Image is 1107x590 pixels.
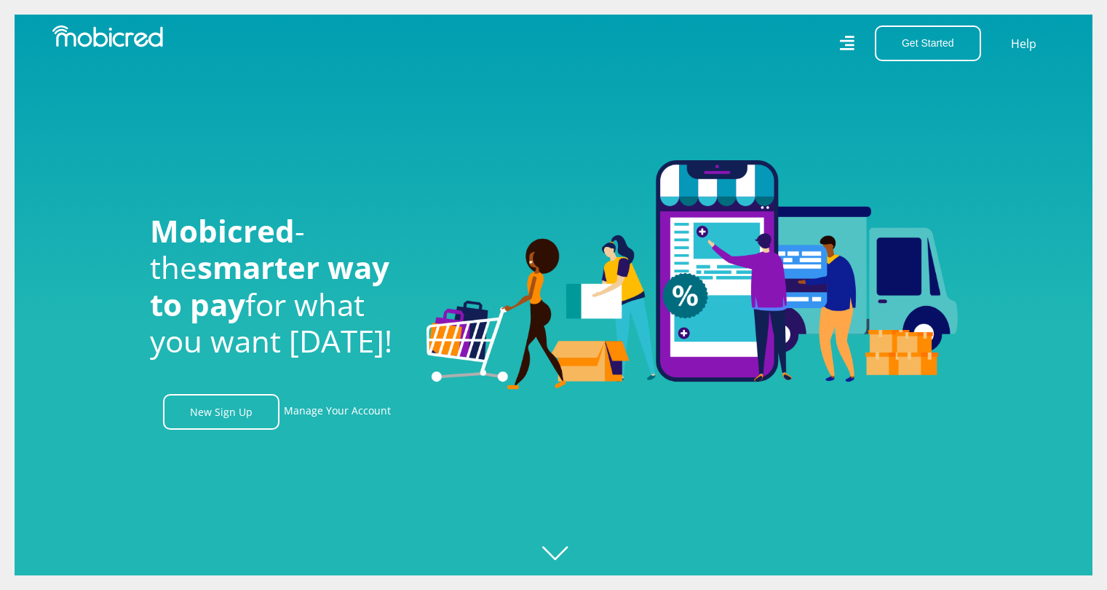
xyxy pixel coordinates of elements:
[284,394,391,430] a: Manage Your Account
[875,25,981,61] button: Get Started
[426,160,958,390] img: Welcome to Mobicred
[150,246,389,324] span: smarter way to pay
[163,394,279,430] a: New Sign Up
[150,213,405,360] h1: - the for what you want [DATE]!
[52,25,163,47] img: Mobicred
[150,210,295,251] span: Mobicred
[1010,34,1037,53] a: Help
